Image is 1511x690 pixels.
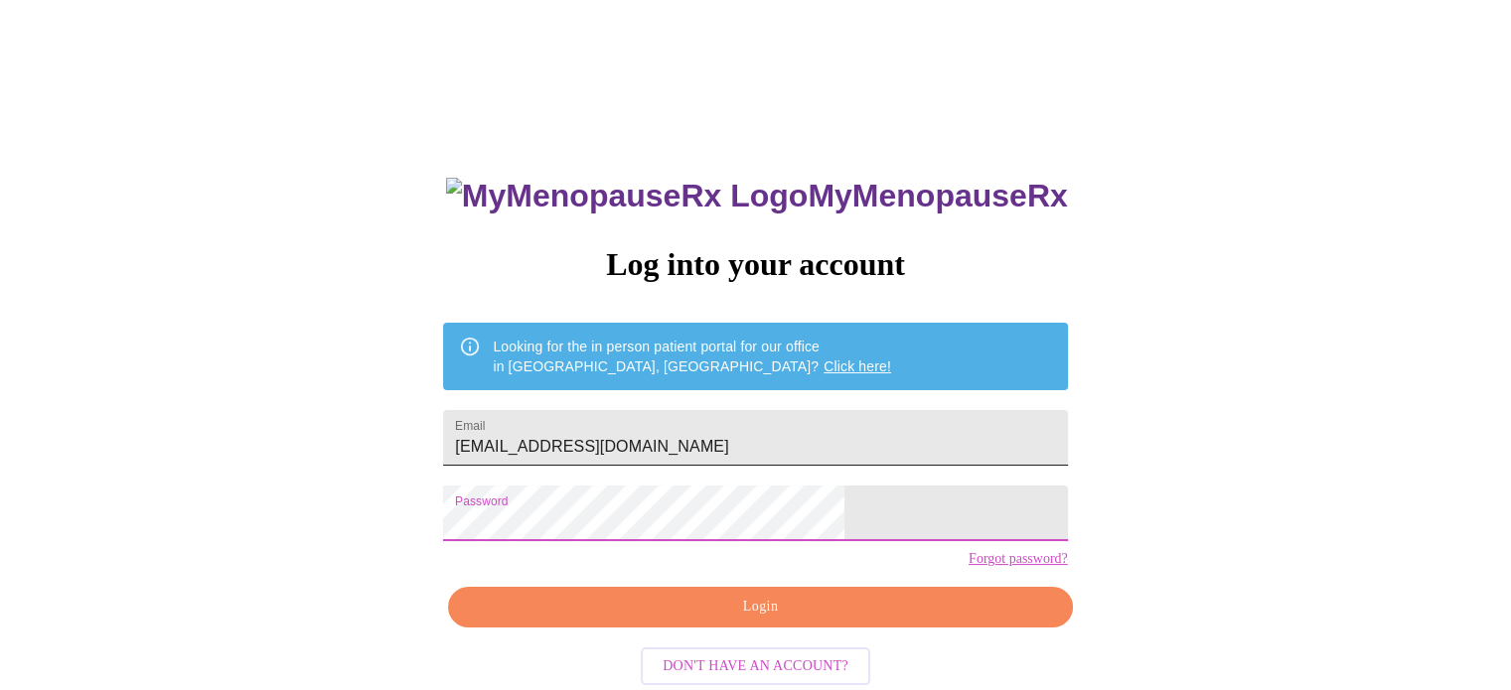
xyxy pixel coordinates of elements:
img: MyMenopauseRx Logo [446,178,808,214]
span: Login [471,595,1049,620]
button: Don't have an account? [641,647,870,686]
h3: Log into your account [443,246,1067,283]
a: Don't have an account? [636,655,875,672]
h3: MyMenopauseRx [446,178,1068,214]
button: Login [448,587,1072,627]
a: Click here! [824,358,891,374]
a: Forgot password? [969,551,1068,567]
div: Looking for the in person patient portal for our office in [GEOGRAPHIC_DATA], [GEOGRAPHIC_DATA]? [493,329,891,384]
span: Don't have an account? [663,654,848,679]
